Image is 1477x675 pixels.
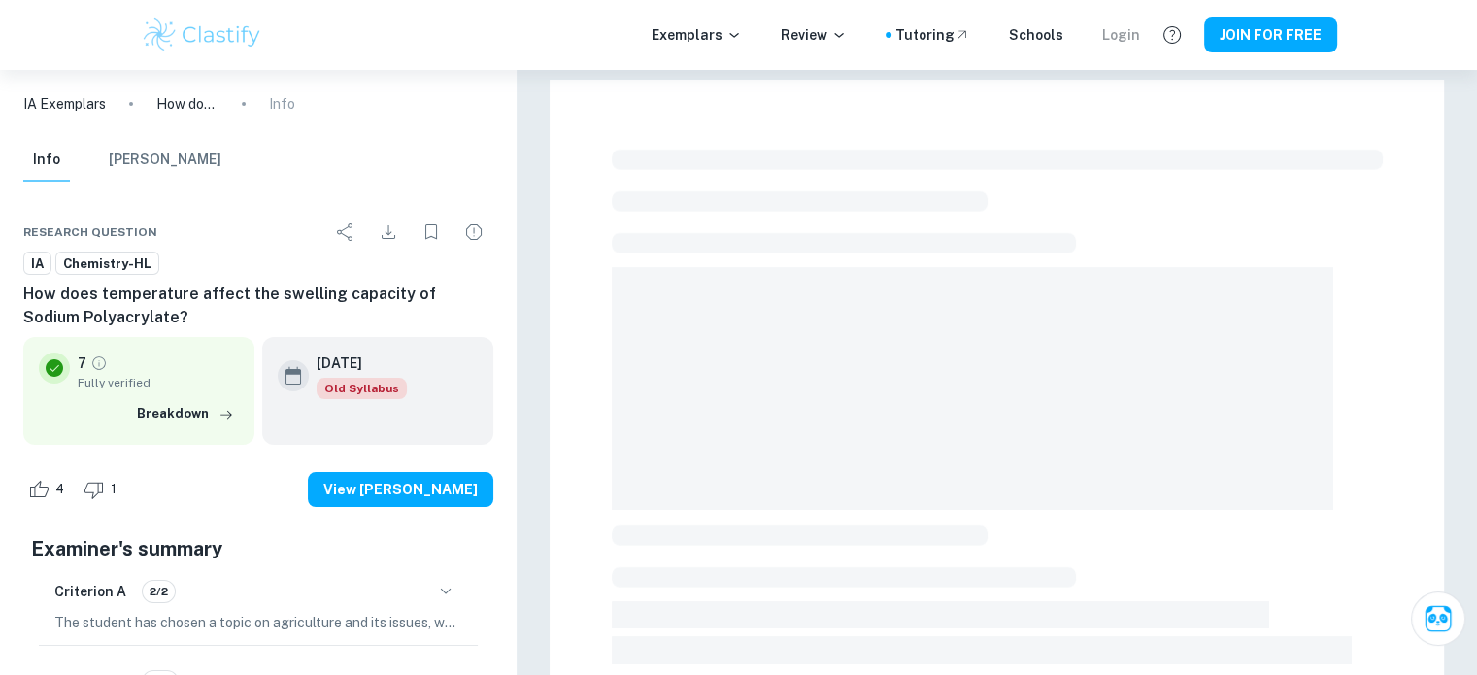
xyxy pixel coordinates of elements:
[269,93,295,115] p: Info
[100,480,127,499] span: 1
[54,612,462,633] p: The student has chosen a topic on agriculture and its issues, which is justified through personal...
[652,24,742,46] p: Exemplars
[454,213,493,252] div: Report issue
[1204,17,1337,52] button: JOIN FOR FREE
[781,24,847,46] p: Review
[23,139,70,182] button: Info
[895,24,970,46] a: Tutoring
[23,223,157,241] span: Research question
[308,472,493,507] button: View [PERSON_NAME]
[317,353,391,374] h6: [DATE]
[1102,24,1140,46] a: Login
[369,213,408,252] div: Download
[23,283,493,329] h6: How does temperature affect the swelling capacity of Sodium Polyacrylate?
[23,93,106,115] a: IA Exemplars
[143,583,175,600] span: 2/2
[23,474,75,505] div: Like
[141,16,264,54] img: Clastify logo
[1411,591,1465,646] button: Ask Clai
[317,378,407,399] div: Starting from the May 2025 session, the Chemistry IA requirements have changed. It's OK to refer ...
[156,93,218,115] p: How does temperature affect the swelling capacity of Sodium Polyacrylate?
[78,374,239,391] span: Fully verified
[55,252,159,276] a: Chemistry-HL
[90,354,108,372] a: Grade fully verified
[132,399,239,428] button: Breakdown
[326,213,365,252] div: Share
[1156,18,1189,51] button: Help and Feedback
[109,139,221,182] button: [PERSON_NAME]
[412,213,451,252] div: Bookmark
[45,480,75,499] span: 4
[24,254,50,274] span: IA
[23,252,51,276] a: IA
[1009,24,1063,46] a: Schools
[78,353,86,374] p: 7
[31,534,486,563] h5: Examiner's summary
[317,378,407,399] span: Old Syllabus
[79,474,127,505] div: Dislike
[54,581,126,602] h6: Criterion A
[56,254,158,274] span: Chemistry-HL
